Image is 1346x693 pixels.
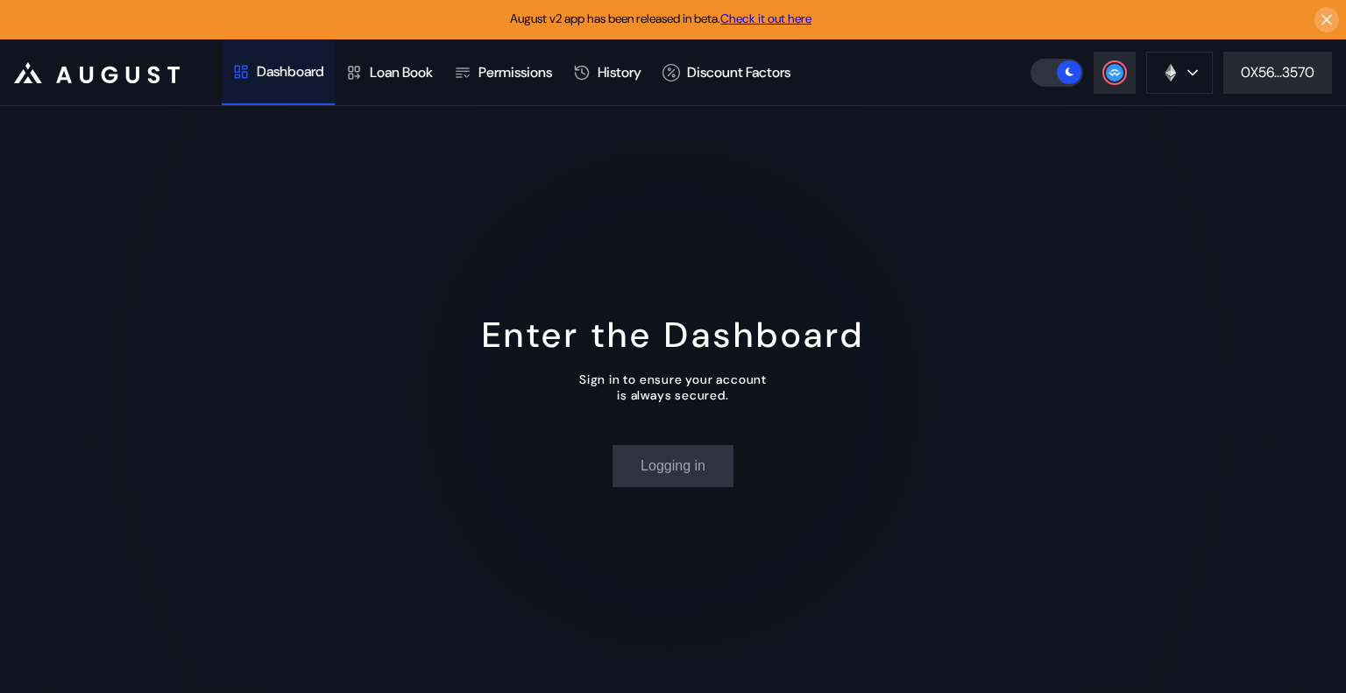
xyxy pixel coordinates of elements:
[687,63,790,81] div: Discount Factors
[1146,52,1213,94] button: chain logo
[335,40,443,105] a: Loan Book
[370,63,433,81] div: Loan Book
[482,312,865,357] div: Enter the Dashboard
[652,40,801,105] a: Discount Factors
[257,62,324,81] div: Dashboard
[1241,63,1314,81] div: 0X56...3570
[222,40,335,105] a: Dashboard
[1161,63,1180,82] img: chain logo
[613,445,733,487] button: Logging in
[443,40,563,105] a: Permissions
[720,11,811,26] a: Check it out here
[510,11,811,26] span: August v2 app has been released in beta.
[563,40,652,105] a: History
[598,63,641,81] div: History
[1223,52,1332,94] button: 0X56...3570
[579,371,767,403] div: Sign in to ensure your account is always secured.
[478,63,552,81] div: Permissions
